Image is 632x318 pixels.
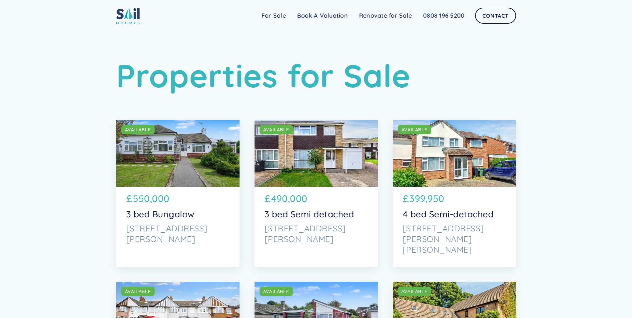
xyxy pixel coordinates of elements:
[125,126,151,133] div: AVAILABLE
[126,209,230,220] p: 3 bed Bungalow
[265,192,271,206] p: £
[126,192,133,206] p: £
[116,120,240,267] a: AVAILABLE£550,0003 bed Bungalow[STREET_ADDRESS][PERSON_NAME]
[403,223,506,255] p: [STREET_ADDRESS][PERSON_NAME][PERSON_NAME]
[256,9,292,22] a: For Sale
[116,57,516,95] h1: Properties for Sale
[403,209,506,220] p: 4 bed Semi-detached
[353,9,417,22] a: Renovate for Sale
[263,126,289,133] div: AVAILABLE
[403,192,409,206] p: £
[255,120,378,267] a: AVAILABLE£490,0003 bed Semi detached[STREET_ADDRESS][PERSON_NAME]
[417,9,470,22] a: 0808 196 5200
[292,9,353,22] a: Book A Valuation
[271,192,308,206] p: 490,000
[475,8,516,24] a: Contact
[125,288,151,295] div: AVAILABLE
[133,192,170,206] p: 550,000
[401,288,427,295] div: AVAILABLE
[401,126,427,133] div: AVAILABLE
[409,192,444,206] p: 399,950
[265,209,368,220] p: 3 bed Semi detached
[116,7,140,24] img: sail home logo colored
[393,120,516,267] a: AVAILABLE£399,9504 bed Semi-detached[STREET_ADDRESS][PERSON_NAME][PERSON_NAME]
[263,288,289,295] div: AVAILABLE
[126,223,230,244] p: [STREET_ADDRESS][PERSON_NAME]
[265,223,368,244] p: [STREET_ADDRESS][PERSON_NAME]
